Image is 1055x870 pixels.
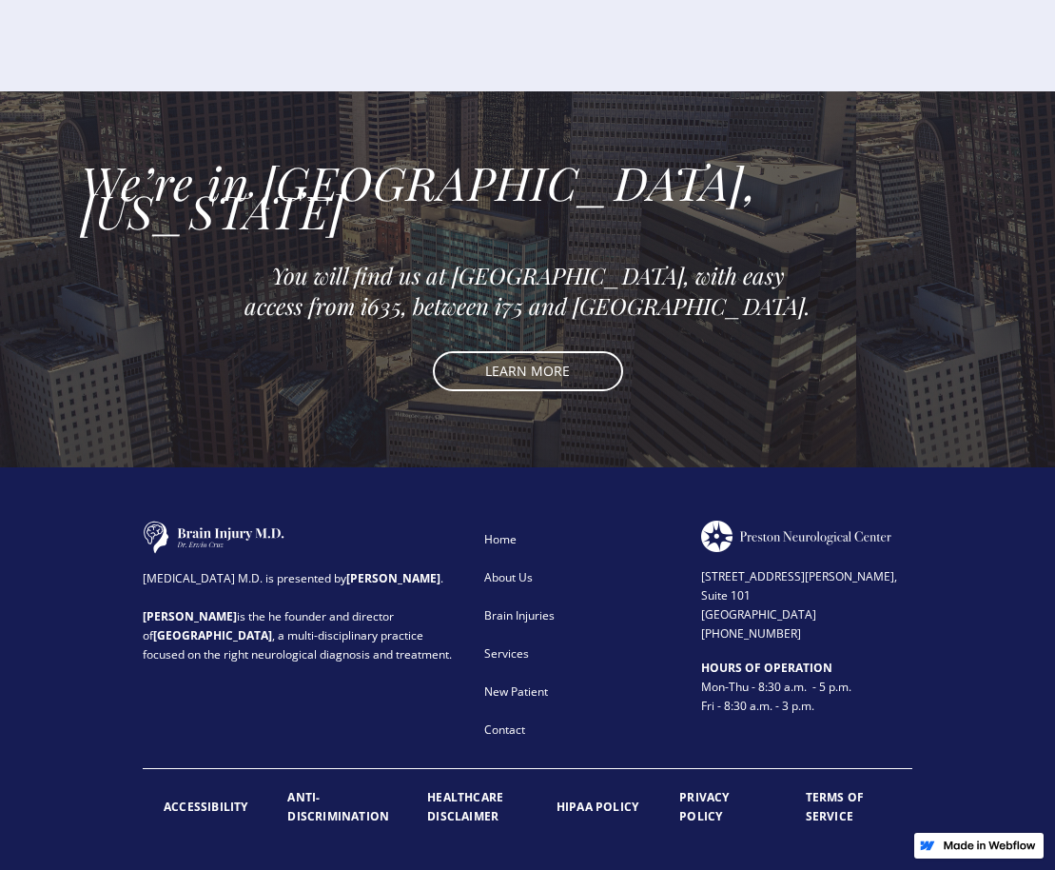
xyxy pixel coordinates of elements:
[475,559,686,597] a: About Us
[475,521,686,559] a: Home
[244,260,811,321] em: You will find us at [GEOGRAPHIC_DATA], with easy access from i635, between i75 and [GEOGRAPHIC_DA...
[484,606,676,625] div: Brain Injuries
[268,769,408,845] a: ANTI-DISCRIMINATION
[701,659,912,716] div: Mon-Thu - 8:30 a.m. - 5 p.m. Fri - 8:30 a.m. - 3 p.m.
[557,799,638,815] strong: HIPAA POLICY
[346,570,440,586] strong: [PERSON_NAME]
[287,789,389,824] strong: ANTI-DISCRIMINATION
[143,608,237,624] strong: [PERSON_NAME]
[475,673,686,711] a: New Patient
[701,552,912,643] div: [STREET_ADDRESS][PERSON_NAME], Suite 101 [GEOGRAPHIC_DATA] [PHONE_NUMBER]
[427,789,503,824] strong: HEALTHCARE DISCLAIMER
[484,568,676,587] div: About Us
[433,351,623,391] a: LEARN MORE
[484,682,676,702] div: New Patient
[787,769,912,845] a: TERMS OF SERVICE
[153,627,272,643] strong: [GEOGRAPHIC_DATA]
[484,644,676,663] div: Services
[535,769,660,845] a: HIPAA POLICY
[484,721,676,740] div: Contact
[475,711,686,749] a: Contact
[408,769,534,845] a: HEALTHCARE DISCLAIMER
[81,151,757,241] em: We’re in [GEOGRAPHIC_DATA], [US_STATE]
[660,769,786,845] a: PRIVACY POLICY
[806,789,865,824] strong: TERMS OF SERVICE
[701,660,832,676] strong: HOURS OF OPERATION ‍
[679,789,729,824] strong: PRIVACY POLICY
[484,530,676,549] div: Home
[475,597,686,635] a: Brain Injuries
[475,635,686,673] a: Services
[943,840,1036,850] img: Made in Webflow
[164,799,248,815] strong: ACCESSIBILITY
[143,554,459,664] div: [MEDICAL_DATA] M.D. is presented by . is the he founder and director of , a multi-disciplinary pr...
[143,769,268,845] a: ACCESSIBILITY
